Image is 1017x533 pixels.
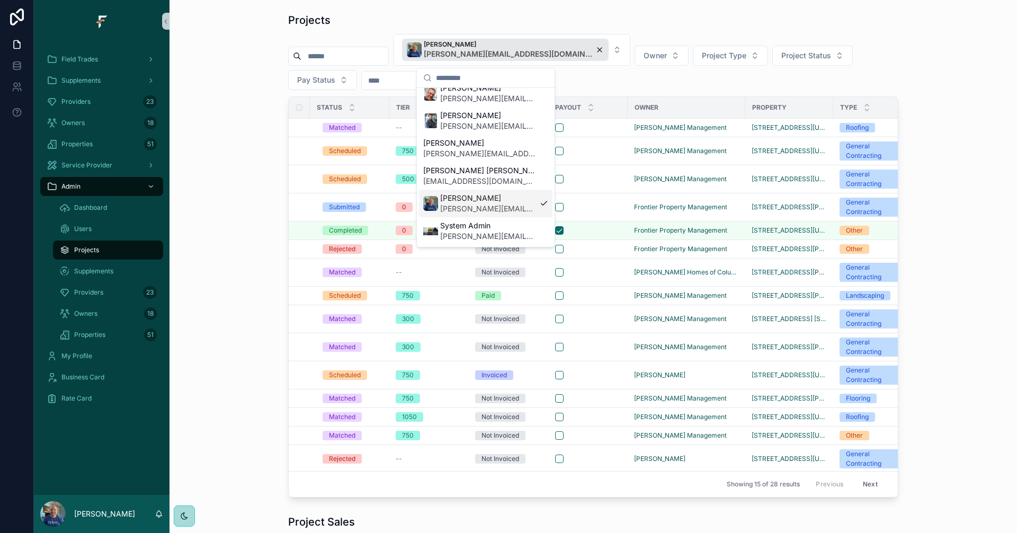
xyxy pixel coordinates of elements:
[752,343,827,351] a: [STREET_ADDRESS][PERSON_NAME][US_STATE]
[74,288,103,297] span: Providers
[53,283,163,302] a: Providers23
[396,370,462,380] a: 750
[323,146,383,156] a: Scheduled
[396,268,402,277] span: --
[288,13,331,28] h1: Projects
[396,314,462,324] a: 300
[634,431,727,440] span: [PERSON_NAME] Management
[846,141,900,161] div: General Contracting
[634,175,739,183] a: [PERSON_NAME] Management
[329,291,361,300] div: Scheduled
[752,226,827,235] a: [STREET_ADDRESS][US_STATE]
[634,175,727,183] a: [PERSON_NAME] Management
[40,347,163,366] a: My Profile
[423,165,536,176] span: [PERSON_NAME] [PERSON_NAME]
[752,147,827,155] a: [STREET_ADDRESS][US_STATE]
[840,309,906,328] a: General Contracting
[440,121,536,131] span: [PERSON_NAME][EMAIL_ADDRESS][DOMAIN_NAME]
[40,113,163,132] a: Owners18
[846,226,863,235] div: Other
[634,203,727,211] a: Frontier Property Management
[634,315,727,323] a: [PERSON_NAME] Management
[329,342,355,352] div: Matched
[634,394,739,403] a: [PERSON_NAME] Management
[840,244,906,254] a: Other
[634,413,739,421] a: [PERSON_NAME] Management
[752,245,827,253] span: [STREET_ADDRESS][PERSON_NAME][US_STATE]
[34,42,169,422] div: scrollable content
[323,394,383,403] a: Matched
[846,337,900,357] div: General Contracting
[329,314,355,324] div: Matched
[53,304,163,323] a: Owners18
[846,123,869,132] div: Roofing
[40,368,163,387] a: Business Card
[634,291,739,300] a: [PERSON_NAME] Management
[634,203,739,211] a: Frontier Property Management
[840,449,906,468] a: General Contracting
[634,371,685,379] a: [PERSON_NAME]
[61,182,81,191] span: Admin
[323,226,383,235] a: Completed
[840,431,906,440] a: Other
[40,92,163,111] a: Providers23
[423,148,536,159] span: [PERSON_NAME][EMAIL_ADDRESS][PERSON_NAME][DOMAIN_NAME]
[752,413,827,421] a: [STREET_ADDRESS][US_STATE]
[481,291,495,300] div: Paid
[846,263,900,282] div: General Contracting
[144,117,157,129] div: 18
[855,476,885,493] button: Next
[40,177,163,196] a: Admin
[752,315,827,323] a: [STREET_ADDRESS] [STREET_ADDRESS][US_STATE]
[634,147,727,155] a: [PERSON_NAME] Management
[840,366,906,385] a: General Contracting
[752,123,827,132] a: [STREET_ADDRESS][US_STATE]
[323,202,383,212] a: Submitted
[323,268,383,277] a: Matched
[840,412,906,422] a: Roofing
[752,455,827,463] a: [STREET_ADDRESS][US_STATE]
[752,291,827,300] span: [STREET_ADDRESS][PERSON_NAME][US_STATE]
[396,291,462,300] a: 750
[846,412,869,422] div: Roofing
[40,156,163,175] a: Service Provider
[634,394,727,403] span: [PERSON_NAME] Management
[61,373,104,381] span: Business Card
[634,123,739,132] a: [PERSON_NAME] Management
[396,394,462,403] a: 750
[634,343,727,351] a: [PERSON_NAME] Management
[53,262,163,281] a: Supplements
[634,123,727,132] a: [PERSON_NAME] Management
[402,314,414,324] div: 300
[475,394,542,403] a: Not Invoiced
[752,431,827,440] a: [STREET_ADDRESS][US_STATE]
[752,394,827,403] span: [STREET_ADDRESS][PERSON_NAME][US_STATE]
[752,103,787,112] span: Property
[424,49,593,59] span: [PERSON_NAME][EMAIL_ADDRESS][DOMAIN_NAME]
[323,431,383,440] a: Matched
[634,371,739,379] a: [PERSON_NAME]
[40,389,163,408] a: Rate Card
[634,226,739,235] a: Frontier Property Management
[634,455,739,463] a: [PERSON_NAME]
[634,147,739,155] a: [PERSON_NAME] Management
[635,46,689,66] button: Select Button
[396,431,462,440] a: 750
[61,97,91,106] span: Providers
[475,314,542,324] a: Not Invoiced
[840,198,906,217] a: General Contracting
[323,342,383,352] a: Matched
[846,244,863,254] div: Other
[329,244,355,254] div: Rejected
[440,193,536,203] span: [PERSON_NAME]
[481,412,519,422] div: Not Invoiced
[634,245,739,253] a: Frontier Property Management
